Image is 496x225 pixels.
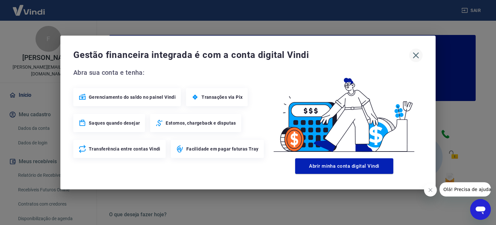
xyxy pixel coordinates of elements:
span: Gerenciamento do saldo no painel Vindi [89,94,176,100]
iframe: Botão para abrir a janela de mensagens [470,199,491,220]
span: Saques quando desejar [89,120,140,126]
img: Good Billing [266,67,423,156]
button: Abrir minha conta digital Vindi [295,158,393,174]
span: Olá! Precisa de ajuda? [4,5,54,10]
iframe: Mensagem da empresa [439,182,491,197]
span: Gestão financeira integrada é com a conta digital Vindi [73,49,409,62]
span: Transferência entre contas Vindi [89,146,160,152]
span: Estornos, chargeback e disputas [166,120,236,126]
iframe: Fechar mensagem [424,184,437,197]
span: Facilidade em pagar faturas Tray [186,146,259,152]
span: Abra sua conta e tenha: [73,67,266,78]
span: Transações via Pix [201,94,243,100]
